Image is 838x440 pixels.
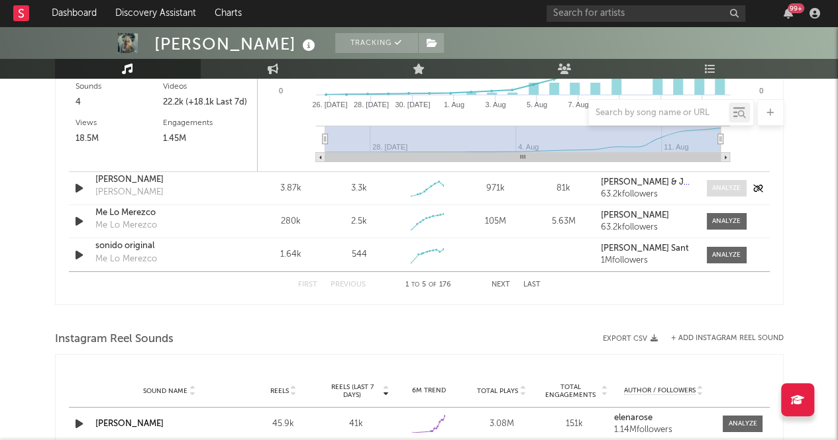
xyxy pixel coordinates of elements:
span: Sound Name [143,387,187,395]
input: Search for artists [547,5,745,22]
div: 6M Trend [396,386,462,396]
div: 1 5 176 [392,277,465,293]
a: elenarose [614,414,713,423]
div: 1M followers [601,256,693,265]
div: 280k [260,215,322,228]
div: 2.5k [351,215,367,228]
div: 81k [533,182,594,195]
span: Reels (last 7 days) [323,383,382,399]
a: [PERSON_NAME] [95,419,164,428]
div: 151k [541,418,607,431]
button: Next [492,281,510,288]
div: 1.45M [163,131,250,147]
div: 63.2k followers [601,190,693,199]
div: [PERSON_NAME] [95,186,164,199]
a: [PERSON_NAME] & JQuiles [601,178,693,187]
span: Total Engagements [541,383,600,399]
div: 3.3k [351,182,367,195]
div: 45.9k [250,418,317,431]
div: + Add Instagram Reel Sound [658,335,784,342]
button: Last [523,281,541,288]
input: Search by song name or URL [589,108,729,118]
div: 3.08M [468,418,535,431]
button: First [298,281,317,288]
span: Instagram Reel Sounds [55,331,174,347]
strong: [PERSON_NAME] [601,211,669,220]
a: sonido original [95,240,234,253]
div: 63.2k followers [601,223,693,232]
div: 1.14M followers [614,425,713,435]
div: 544 [351,248,366,261]
button: Export CSV [603,335,658,343]
div: 3.87k [260,182,322,195]
a: [PERSON_NAME] [95,173,234,187]
div: 5.63M [533,215,594,228]
span: to [411,282,419,288]
div: 18.5M [76,131,163,147]
div: Sounds [76,79,163,95]
div: 971k [464,182,526,195]
span: Total Plays [477,387,518,395]
span: of [429,282,437,288]
span: Reels [270,387,289,395]
button: Tracking [335,33,418,53]
button: + Add Instagram Reel Sound [671,335,784,342]
text: 0 [278,87,282,95]
strong: [PERSON_NAME] & JQuiles [601,178,709,187]
strong: elenarose [614,414,653,422]
a: [PERSON_NAME] [601,211,693,220]
div: 41k [323,418,390,431]
div: 105M [464,215,526,228]
div: 22.2k (+18.1k Last 7d) [163,95,250,110]
div: 99 + [788,3,804,13]
a: [PERSON_NAME] Sant [601,244,693,253]
div: Videos [163,79,250,95]
div: [PERSON_NAME] [154,33,319,55]
button: 99+ [784,8,793,19]
button: Previous [331,281,366,288]
div: Me Lo Merezco [95,253,157,266]
strong: [PERSON_NAME] Sant [601,244,689,253]
div: 1.64k [260,248,322,261]
div: Me Lo Merezco [95,219,157,232]
div: 4 [76,95,163,110]
a: Me Lo Merezco [95,206,234,220]
span: Author / Followers [624,386,696,395]
text: 0 [759,87,762,95]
